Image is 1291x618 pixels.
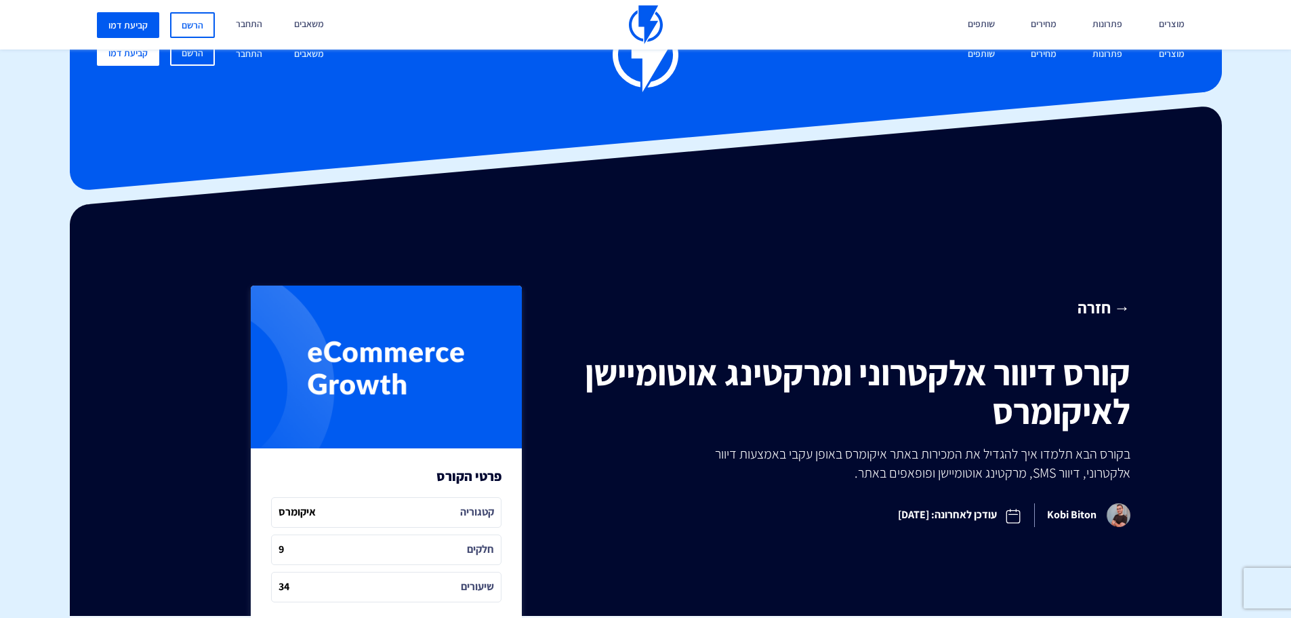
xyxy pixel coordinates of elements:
a: פתרונות [1082,40,1132,69]
h3: פרטי הקורס [436,469,501,484]
i: 9 [279,542,284,558]
i: חלקים [467,542,494,558]
a: קביעת דמו [97,40,159,66]
i: איקומרס [279,505,316,520]
a: מחירים [1021,40,1067,69]
a: שותפים [958,40,1005,69]
span: עודכן לאחרונה: [DATE] [886,496,1034,535]
a: → חזרה [573,296,1130,319]
a: התחבר [226,40,272,69]
i: שיעורים [461,579,494,595]
a: הרשם [170,40,215,66]
a: מוצרים [1149,40,1195,69]
p: בקורס הבא תלמדו איך להגדיל את המכירות באתר איקומרס באופן עקבי באמצעות דיוור אלקטרוני, דיוור SMS, ... [684,444,1130,482]
a: קביעת דמו [97,12,159,38]
span: Kobi Biton [1034,503,1130,527]
h1: קורס דיוור אלקטרוני ומרקטינג אוטומיישן לאיקומרס [573,353,1130,431]
a: הרשם [170,12,215,38]
a: משאבים [284,40,334,69]
i: 34 [279,579,289,595]
i: קטגוריה [460,505,494,520]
